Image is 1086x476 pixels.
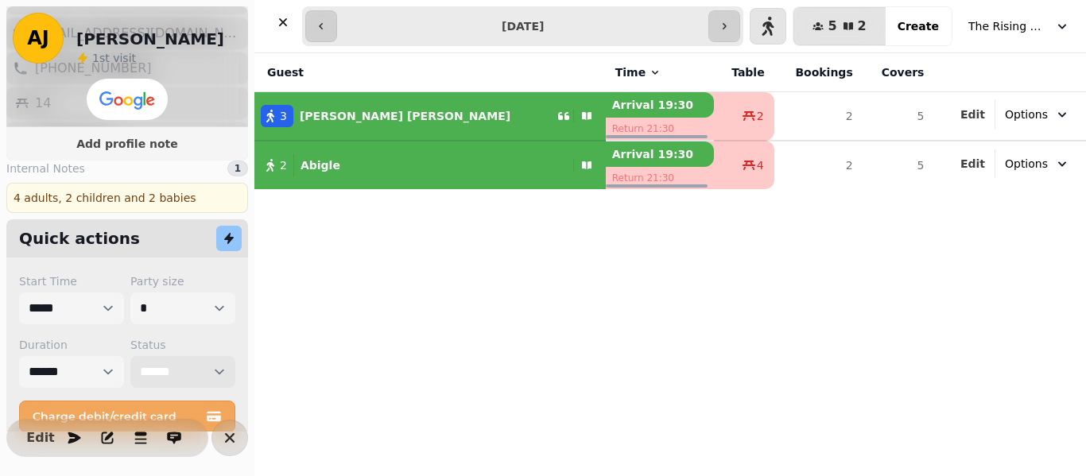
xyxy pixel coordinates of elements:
td: 2 [774,141,863,189]
span: 4 [757,157,764,173]
button: Options [995,149,1080,178]
p: Return 21:30 [606,167,714,189]
h2: Quick actions [19,227,140,250]
div: 1 [227,161,248,176]
td: 2 [774,92,863,141]
button: The Rising Sun [959,12,1080,41]
button: Edit [25,422,56,454]
span: 1 [92,52,99,64]
label: Party size [130,273,235,289]
span: Edit [31,431,50,444]
p: Abigle [301,157,340,173]
p: Return 21:30 [606,118,714,140]
th: Bookings [774,53,863,92]
span: Options [1005,106,1048,122]
h2: [PERSON_NAME] [76,28,224,50]
button: Time [615,64,661,80]
button: Add profile note [13,134,242,154]
button: 52 [793,7,885,45]
button: Edit [960,106,985,122]
p: Arrival 19:30 [606,92,714,118]
button: Options [995,100,1080,129]
th: Table [714,53,774,92]
th: Guest [254,53,606,92]
span: Options [1005,156,1048,172]
label: Start Time [19,273,124,289]
span: The Rising Sun [968,18,1048,34]
td: 5 [863,141,934,189]
p: Arrival 19:30 [606,141,714,167]
td: 5 [863,92,934,141]
span: Charge debit/credit card [33,411,203,422]
button: Edit [960,156,985,172]
div: 4 adults, 2 children and 2 babies [6,183,248,213]
label: Duration [19,337,124,353]
p: visit [92,50,136,66]
span: 2 [757,108,764,124]
span: 3 [280,108,287,124]
span: Create [898,21,939,32]
span: 5 [828,20,836,33]
button: 3[PERSON_NAME] [PERSON_NAME] [254,97,606,135]
button: 2Abigle [254,146,606,184]
span: Edit [960,109,985,120]
button: Charge debit/credit card [19,401,235,432]
span: Time [615,64,646,80]
span: Edit [960,158,985,169]
th: Covers [863,53,934,92]
span: AJ [27,29,49,48]
span: 2 [280,157,287,173]
span: Internal Notes [6,161,85,176]
p: [PERSON_NAME] [PERSON_NAME] [300,108,510,124]
span: st [99,52,113,64]
button: Create [885,7,952,45]
span: Add profile note [25,138,229,149]
label: Status [130,337,235,353]
span: 2 [858,20,867,33]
